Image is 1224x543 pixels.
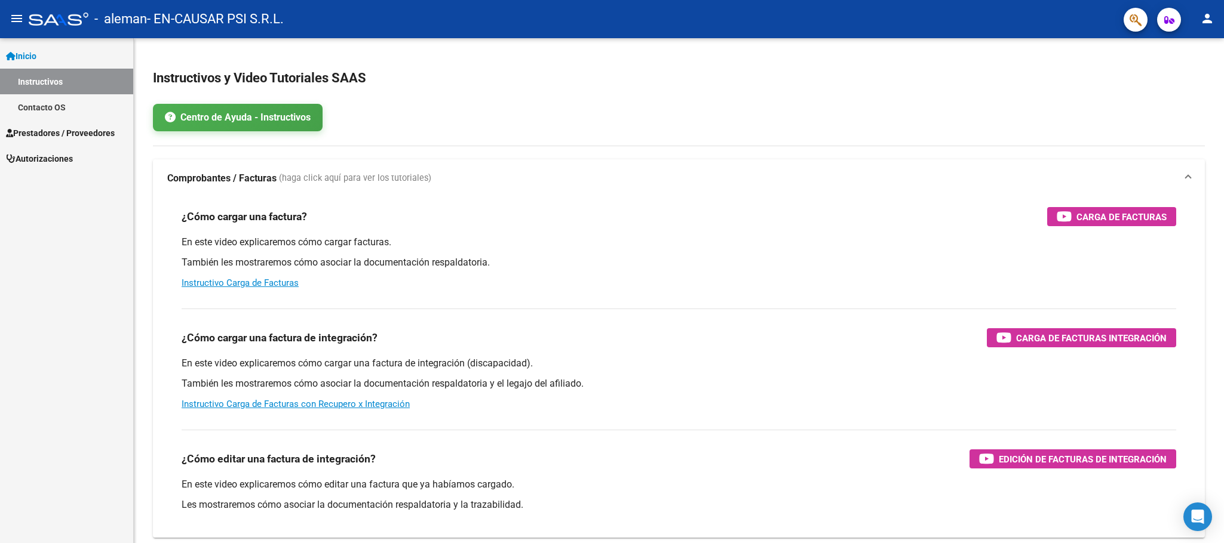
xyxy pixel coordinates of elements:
a: Instructivo Carga de Facturas [182,277,299,288]
a: Centro de Ayuda - Instructivos [153,104,323,131]
span: - EN-CAUSAR PSI S.R.L. [147,6,284,32]
p: También les mostraremos cómo asociar la documentación respaldatoria. [182,256,1176,269]
strong: Comprobantes / Facturas [167,172,277,185]
h2: Instructivos y Video Tutoriales SAAS [153,67,1205,90]
div: Open Intercom Messenger [1183,502,1212,531]
span: Autorizaciones [6,152,73,165]
p: En este video explicaremos cómo editar una factura que ya habíamos cargado. [182,478,1176,491]
a: Instructivo Carga de Facturas con Recupero x Integración [182,399,410,409]
span: Inicio [6,50,36,63]
span: Carga de Facturas Integración [1016,331,1167,345]
span: (haga click aquí para ver los tutoriales) [279,172,431,185]
mat-icon: person [1200,11,1214,26]
span: Edición de Facturas de integración [999,452,1167,467]
span: Prestadores / Proveedores [6,127,115,140]
mat-icon: menu [10,11,24,26]
button: Carga de Facturas Integración [987,328,1176,347]
p: En este video explicaremos cómo cargar facturas. [182,236,1176,249]
h3: ¿Cómo cargar una factura? [182,208,307,225]
button: Edición de Facturas de integración [970,449,1176,468]
p: Les mostraremos cómo asociar la documentación respaldatoria y la trazabilidad. [182,498,1176,511]
mat-expansion-panel-header: Comprobantes / Facturas (haga click aquí para ver los tutoriales) [153,159,1205,198]
button: Carga de Facturas [1047,207,1176,226]
p: También les mostraremos cómo asociar la documentación respaldatoria y el legajo del afiliado. [182,377,1176,390]
h3: ¿Cómo editar una factura de integración? [182,451,376,467]
span: - aleman [94,6,147,32]
div: Comprobantes / Facturas (haga click aquí para ver los tutoriales) [153,198,1205,538]
p: En este video explicaremos cómo cargar una factura de integración (discapacidad). [182,357,1176,370]
span: Carga de Facturas [1076,209,1167,224]
h3: ¿Cómo cargar una factura de integración? [182,329,378,346]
